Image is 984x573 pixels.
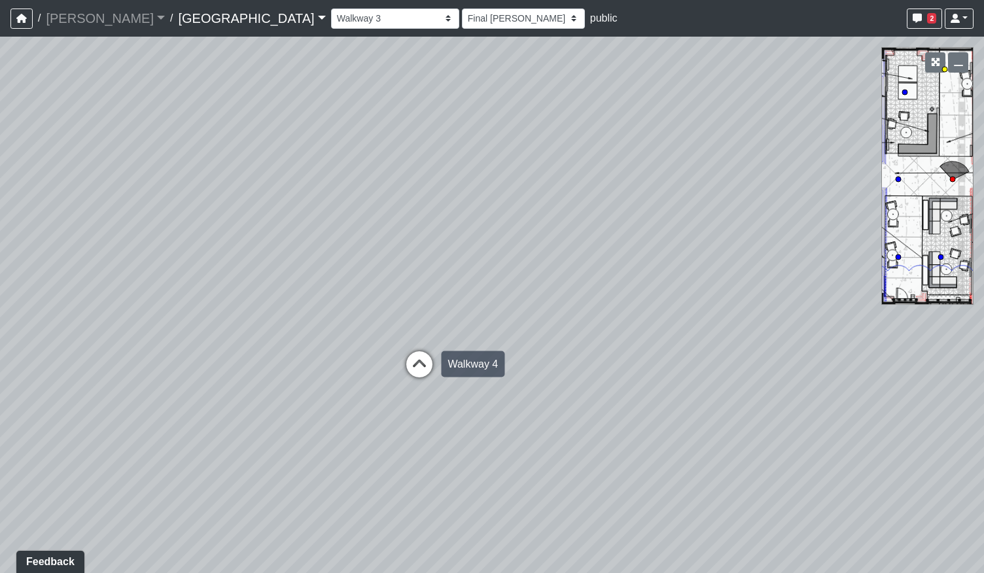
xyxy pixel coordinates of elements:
[165,5,178,31] span: /
[46,5,165,31] a: [PERSON_NAME]
[33,5,46,31] span: /
[927,13,936,24] span: 2
[441,351,504,377] div: Walkway 4
[178,5,325,31] a: [GEOGRAPHIC_DATA]
[907,9,942,29] button: 2
[590,12,618,24] span: public
[10,547,87,573] iframe: Ybug feedback widget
